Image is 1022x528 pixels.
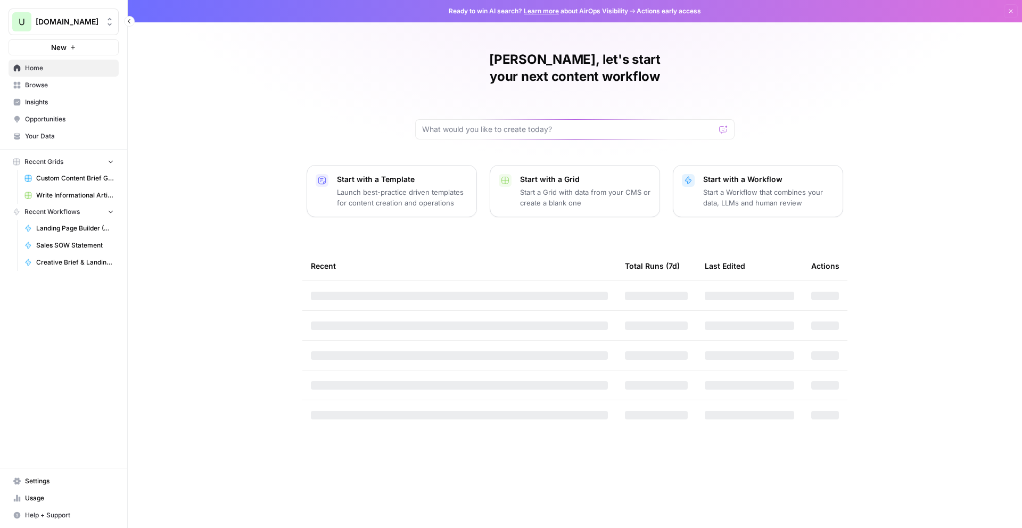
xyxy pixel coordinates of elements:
[51,42,67,53] span: New
[25,476,114,486] span: Settings
[9,94,119,111] a: Insights
[20,254,119,271] a: Creative Brief & Landing Page Copy Creator
[705,251,745,280] div: Last Edited
[25,114,114,124] span: Opportunities
[25,97,114,107] span: Insights
[311,251,608,280] div: Recent
[36,16,100,27] span: [DOMAIN_NAME]
[36,191,114,200] span: Write Informational Article
[36,224,114,233] span: Landing Page Builder (Ultimate)
[9,204,119,220] button: Recent Workflows
[9,154,119,170] button: Recent Grids
[490,165,660,217] button: Start with a GridStart a Grid with data from your CMS or create a blank one
[36,241,114,250] span: Sales SOW Statement
[422,124,715,135] input: What would you like to create today?
[19,15,25,28] span: U
[9,9,119,35] button: Workspace: Upgrow.io
[24,157,63,167] span: Recent Grids
[25,80,114,90] span: Browse
[9,128,119,145] a: Your Data
[9,60,119,77] a: Home
[703,174,834,185] p: Start with a Workflow
[524,7,559,15] a: Learn more
[9,507,119,524] button: Help + Support
[520,187,651,208] p: Start a Grid with data from your CMS or create a blank one
[20,237,119,254] a: Sales SOW Statement
[337,174,468,185] p: Start with a Template
[25,510,114,520] span: Help + Support
[36,258,114,267] span: Creative Brief & Landing Page Copy Creator
[25,493,114,503] span: Usage
[9,77,119,94] a: Browse
[36,174,114,183] span: Custom Content Brief Grid
[673,165,843,217] button: Start with a WorkflowStart a Workflow that combines your data, LLMs and human review
[25,63,114,73] span: Home
[811,251,839,280] div: Actions
[25,131,114,141] span: Your Data
[9,111,119,128] a: Opportunities
[703,187,834,208] p: Start a Workflow that combines your data, LLMs and human review
[337,187,468,208] p: Launch best-practice driven templates for content creation and operations
[415,51,735,85] h1: [PERSON_NAME], let's start your next content workflow
[20,170,119,187] a: Custom Content Brief Grid
[20,220,119,237] a: Landing Page Builder (Ultimate)
[9,473,119,490] a: Settings
[449,6,628,16] span: Ready to win AI search? about AirOps Visibility
[9,490,119,507] a: Usage
[520,174,651,185] p: Start with a Grid
[24,207,80,217] span: Recent Workflows
[637,6,701,16] span: Actions early access
[625,251,680,280] div: Total Runs (7d)
[9,39,119,55] button: New
[20,187,119,204] a: Write Informational Article
[307,165,477,217] button: Start with a TemplateLaunch best-practice driven templates for content creation and operations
